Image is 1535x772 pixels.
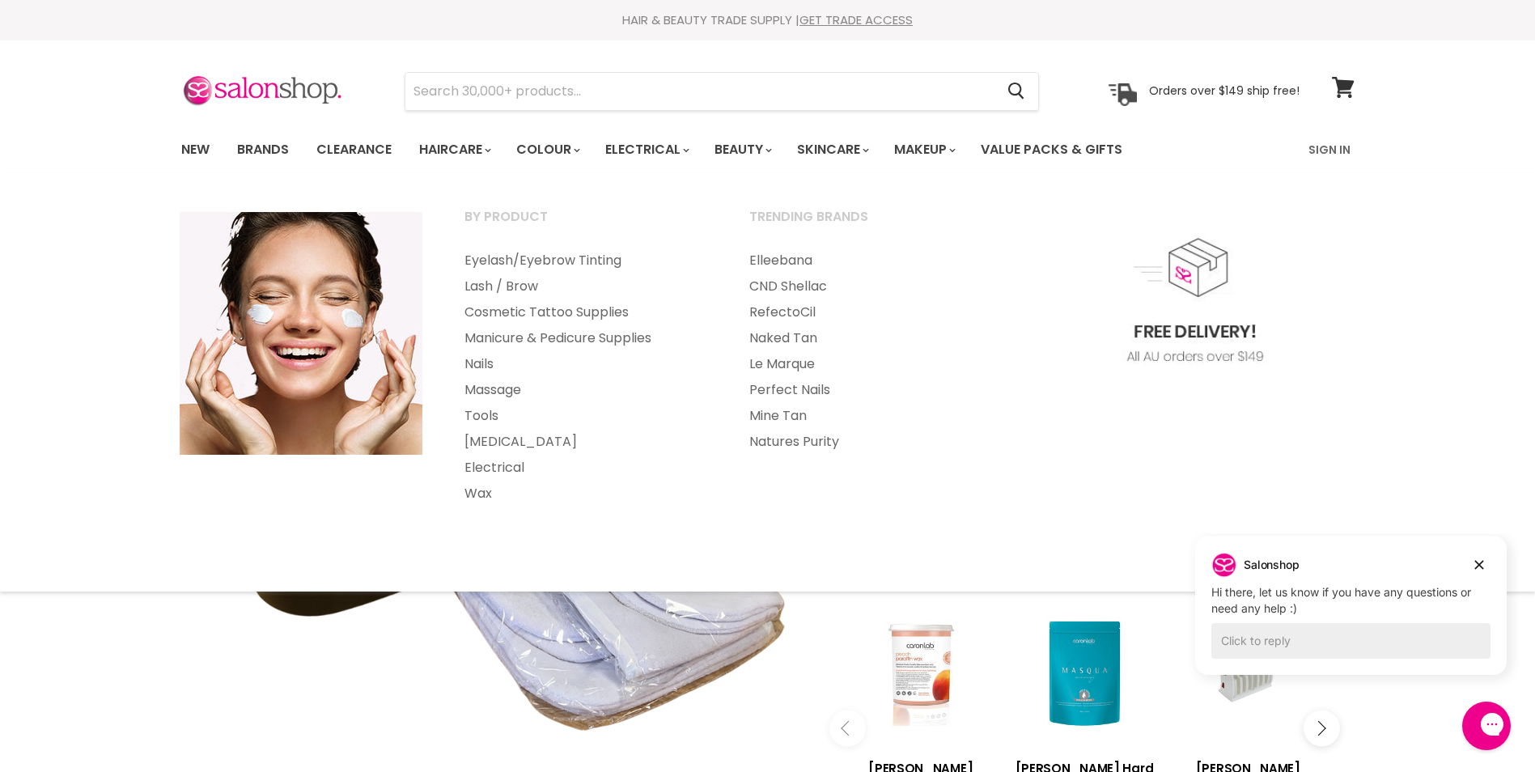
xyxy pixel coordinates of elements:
a: Sign In [1299,133,1360,167]
a: Skincare [785,133,879,167]
button: Search [995,73,1038,110]
nav: Main [161,126,1375,173]
a: Le Marque [729,351,1011,377]
a: Wax [444,481,726,507]
a: Mine Tan [729,403,1011,429]
ul: Main menu [444,248,726,507]
a: Electrical [444,455,726,481]
a: CND Shellac [729,274,1011,299]
a: New [169,133,222,167]
p: Orders over $149 ship free! [1149,83,1300,98]
a: Makeup [882,133,965,167]
a: By Product [444,204,726,244]
a: Brands [225,133,301,167]
a: Haircare [407,133,501,167]
div: HAIR & BEAUTY TRADE SUPPLY | [161,12,1375,28]
ul: Main menu [169,126,1217,173]
a: Perfect Nails [729,377,1011,403]
a: Beauty [702,133,782,167]
ul: Main menu [729,248,1011,455]
input: Search [405,73,995,110]
a: [MEDICAL_DATA] [444,429,726,455]
a: Lash / Brow [444,274,726,299]
a: Eyelash/Eyebrow Tinting [444,248,726,274]
a: Nails [444,351,726,377]
a: Elleebana [729,248,1011,274]
a: Natures Purity [729,429,1011,455]
a: Colour [504,133,590,167]
a: Massage [444,377,726,403]
form: Product [405,72,1039,111]
a: RefectoCil [729,299,1011,325]
iframe: Gorgias live chat messenger [1454,696,1519,756]
a: Clearance [304,133,404,167]
a: Manicure & Pedicure Supplies [444,325,726,351]
a: Value Packs & Gifts [969,133,1134,167]
a: Trending Brands [729,204,1011,244]
iframe: Gorgias live chat campaigns [1183,533,1519,699]
a: Tools [444,403,726,429]
a: Electrical [593,133,699,167]
a: GET TRADE ACCESS [799,11,913,28]
a: Cosmetic Tattoo Supplies [444,299,726,325]
a: Naked Tan [729,325,1011,351]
